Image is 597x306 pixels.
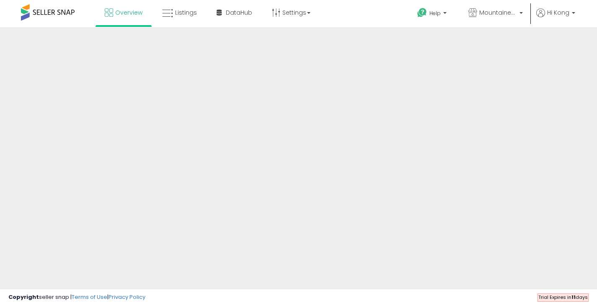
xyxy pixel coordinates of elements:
[429,10,441,17] span: Help
[536,8,575,27] a: Hi Kong
[175,8,197,17] span: Listings
[479,8,517,17] span: MountaineerBrand
[538,294,588,301] span: Trial Expires in days
[115,8,142,17] span: Overview
[411,1,455,27] a: Help
[72,293,107,301] a: Terms of Use
[417,8,427,18] i: Get Help
[226,8,252,17] span: DataHub
[571,294,576,301] b: 11
[109,293,145,301] a: Privacy Policy
[547,8,569,17] span: Hi Kong
[8,293,39,301] strong: Copyright
[8,293,145,301] div: seller snap | |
